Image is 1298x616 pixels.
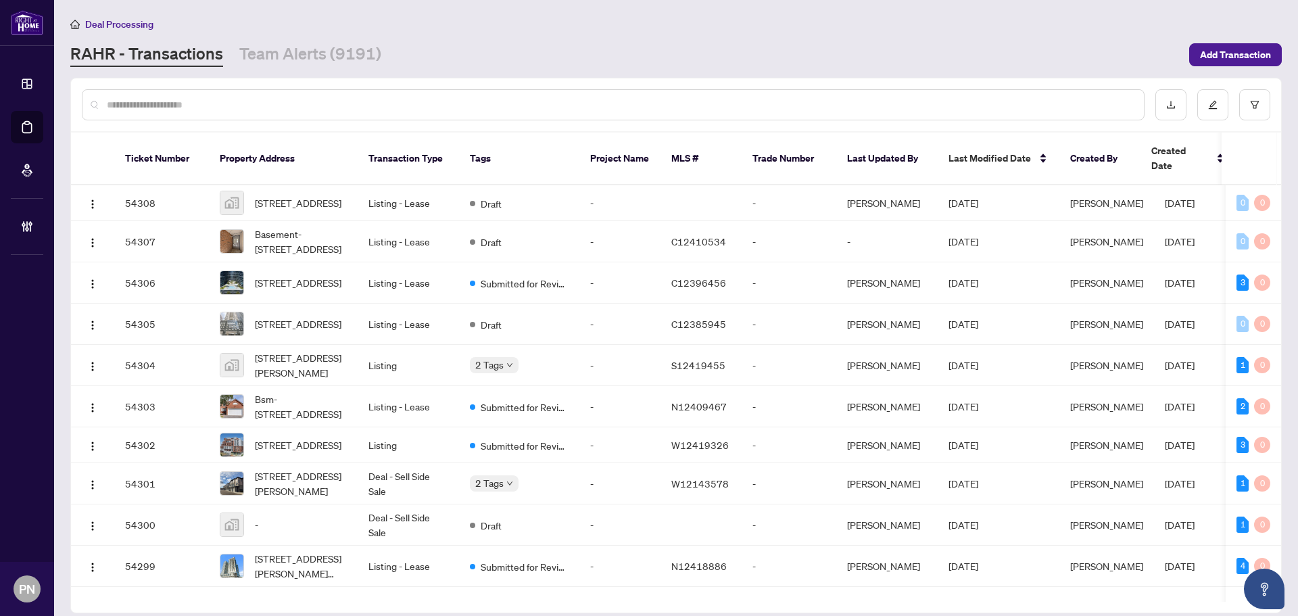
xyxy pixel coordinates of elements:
[948,560,978,572] span: [DATE]
[836,386,938,427] td: [PERSON_NAME]
[1165,439,1195,451] span: [DATE]
[1254,475,1270,492] div: 0
[358,463,459,504] td: Deal - Sell Side Sale
[1254,558,1270,574] div: 0
[671,439,729,451] span: W12419326
[209,133,358,185] th: Property Address
[1200,44,1271,66] span: Add Transaction
[82,555,103,577] button: Logo
[358,386,459,427] td: Listing - Lease
[836,304,938,345] td: [PERSON_NAME]
[1070,277,1143,289] span: [PERSON_NAME]
[11,10,43,35] img: logo
[1197,89,1228,120] button: edit
[1165,197,1195,209] span: [DATE]
[358,304,459,345] td: Listing - Lease
[114,427,209,463] td: 54302
[82,434,103,456] button: Logo
[358,546,459,587] td: Listing - Lease
[742,504,836,546] td: -
[1070,439,1143,451] span: [PERSON_NAME]
[1236,558,1249,574] div: 4
[1250,100,1259,110] span: filter
[82,313,103,335] button: Logo
[1165,277,1195,289] span: [DATE]
[459,133,579,185] th: Tags
[1070,359,1143,371] span: [PERSON_NAME]
[481,196,502,211] span: Draft
[579,427,660,463] td: -
[255,517,258,532] span: -
[1254,275,1270,291] div: 0
[481,276,569,291] span: Submitted for Review
[220,354,243,377] img: thumbnail-img
[1155,89,1186,120] button: download
[1236,233,1249,250] div: 0
[358,262,459,304] td: Listing - Lease
[481,518,502,533] span: Draft
[506,362,513,369] span: down
[579,463,660,504] td: -
[87,479,98,490] img: Logo
[481,559,569,574] span: Submitted for Review
[1140,133,1235,185] th: Created Date
[220,271,243,294] img: thumbnail-img
[1070,519,1143,531] span: [PERSON_NAME]
[220,312,243,335] img: thumbnail-img
[671,277,726,289] span: C12396456
[481,235,502,250] span: Draft
[1254,195,1270,211] div: 0
[579,386,660,427] td: -
[358,427,459,463] td: Listing
[836,262,938,304] td: [PERSON_NAME]
[1166,100,1176,110] span: download
[255,195,341,210] span: [STREET_ADDRESS]
[836,133,938,185] th: Last Updated By
[114,463,209,504] td: 54301
[82,231,103,252] button: Logo
[87,320,98,331] img: Logo
[579,504,660,546] td: -
[948,151,1031,166] span: Last Modified Date
[938,133,1059,185] th: Last Modified Date
[1236,316,1249,332] div: 0
[114,386,209,427] td: 54303
[255,316,341,331] span: [STREET_ADDRESS]
[948,197,978,209] span: [DATE]
[1254,233,1270,250] div: 0
[948,439,978,451] span: [DATE]
[948,400,978,412] span: [DATE]
[1165,318,1195,330] span: [DATE]
[742,463,836,504] td: -
[220,472,243,495] img: thumbnail-img
[1254,398,1270,414] div: 0
[671,477,729,490] span: W12143578
[836,427,938,463] td: [PERSON_NAME]
[579,185,660,221] td: -
[114,504,209,546] td: 54300
[255,350,347,380] span: [STREET_ADDRESS][PERSON_NAME]
[255,275,341,290] span: [STREET_ADDRESS]
[220,513,243,536] img: thumbnail-img
[1208,100,1218,110] span: edit
[1244,569,1284,609] button: Open asap
[671,235,726,247] span: C12410534
[1236,195,1249,211] div: 0
[19,579,35,598] span: PN
[1165,560,1195,572] span: [DATE]
[358,185,459,221] td: Listing - Lease
[671,359,725,371] span: S12419455
[1254,517,1270,533] div: 0
[87,402,98,413] img: Logo
[1070,400,1143,412] span: [PERSON_NAME]
[742,262,836,304] td: -
[948,277,978,289] span: [DATE]
[836,345,938,386] td: [PERSON_NAME]
[82,473,103,494] button: Logo
[114,262,209,304] td: 54306
[220,230,243,253] img: thumbnail-img
[114,133,209,185] th: Ticket Number
[742,427,836,463] td: -
[481,438,569,453] span: Submitted for Review
[87,237,98,248] img: Logo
